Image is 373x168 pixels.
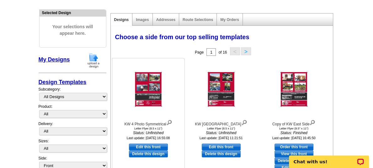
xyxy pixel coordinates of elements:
[207,72,235,107] img: KW East Side
[39,79,87,85] a: Design Templates
[241,47,251,55] button: >
[195,50,204,55] span: Page
[309,118,315,125] img: view design details
[230,47,240,55] button: <
[218,50,227,55] span: of 16
[202,144,241,150] a: use this design
[166,118,172,125] img: view design details
[136,18,149,22] a: Images
[274,150,313,157] a: View this front
[272,136,316,140] small: Last update: [DATE] 16:45:50
[280,72,307,107] img: Copy of KW East Side
[39,87,106,104] div: Subcategory:
[114,18,129,22] a: Designs
[39,138,106,155] div: Sizes:
[39,56,70,63] a: My Designs
[129,150,168,157] a: Delete this design
[39,104,106,121] div: Product:
[129,144,168,150] a: use this design
[135,72,162,107] img: KW 4 Photo Symmetrical
[44,17,101,43] span: Your selections will appear here.
[285,148,373,168] iframe: LiveChat chat widget
[183,18,213,22] a: Route Selections
[114,130,183,136] i: Status: Unfinished
[202,150,241,157] a: Delete this design
[220,18,239,22] a: My Orders
[187,130,256,136] i: Status: Unfinished
[114,118,183,127] div: KW 4 Photo Symmetrical
[200,136,243,140] small: Last update: [DATE] 11:21:51
[39,121,106,138] div: Delivery:
[187,127,256,130] div: Letter Flyer (8.5 x 11")
[274,144,313,150] a: use this design
[156,18,175,22] a: Addresses
[241,118,247,125] img: view design details
[274,157,313,164] a: Delete this design
[127,136,170,140] small: Last update: [DATE] 16:55:08
[259,127,328,130] div: Letter Flyer (8.5" x 11")
[85,52,102,68] img: upload-design
[114,127,183,130] div: Letter Flyer (8.5 x 11")
[259,130,328,136] i: Status: Finished
[40,10,106,16] div: Selected Design
[259,118,328,127] div: Copy of KW East Side
[187,118,256,127] div: KW [GEOGRAPHIC_DATA]
[115,34,249,40] span: Choose a side from our top selling templates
